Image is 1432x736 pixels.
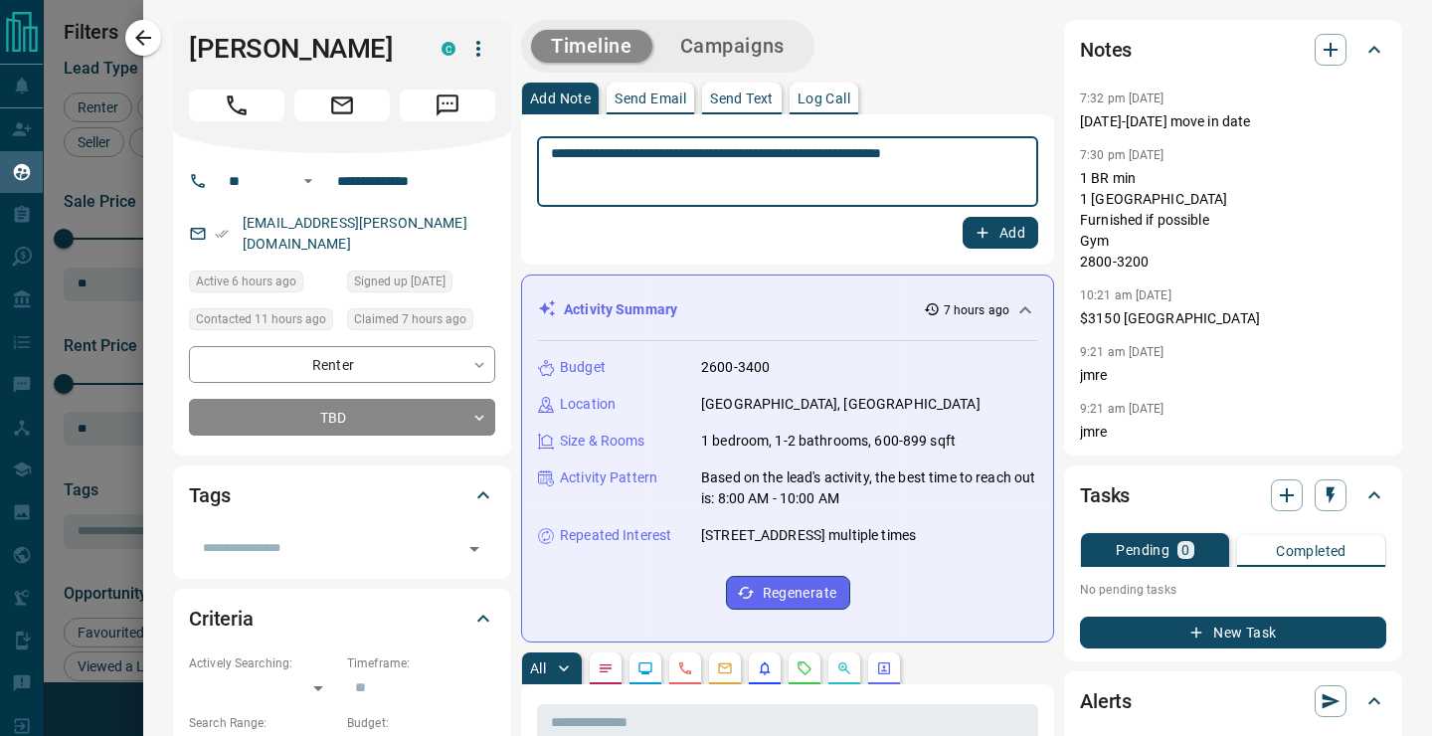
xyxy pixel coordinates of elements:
[1080,34,1132,66] h2: Notes
[701,357,770,378] p: 2600-3400
[296,169,320,193] button: Open
[660,30,805,63] button: Campaigns
[564,299,677,320] p: Activity Summary
[726,576,850,610] button: Regenerate
[189,308,337,336] div: Mon Aug 18 2025
[701,394,981,415] p: [GEOGRAPHIC_DATA], [GEOGRAPHIC_DATA]
[701,467,1037,509] p: Based on the lead's activity, the best time to reach out is: 8:00 AM - 10:00 AM
[196,309,326,329] span: Contacted 11 hours ago
[189,33,412,65] h1: [PERSON_NAME]
[757,660,773,676] svg: Listing Alerts
[560,525,671,546] p: Repeated Interest
[1080,677,1386,725] div: Alerts
[637,660,653,676] svg: Lead Browsing Activity
[797,660,812,676] svg: Requests
[347,654,495,672] p: Timeframe:
[560,431,645,452] p: Size & Rooms
[189,471,495,519] div: Tags
[189,595,495,643] div: Criteria
[1080,288,1171,302] p: 10:21 am [DATE]
[1080,402,1164,416] p: 9:21 am [DATE]
[944,301,1009,319] p: 7 hours ago
[1276,544,1346,558] p: Completed
[347,714,495,732] p: Budget:
[1080,111,1386,132] p: [DATE]-[DATE] move in date
[1080,308,1386,329] p: $3150 [GEOGRAPHIC_DATA]
[1116,543,1169,557] p: Pending
[189,346,495,383] div: Renter
[530,92,591,105] p: Add Note
[1080,148,1164,162] p: 7:30 pm [DATE]
[615,92,686,105] p: Send Email
[189,399,495,436] div: TBD
[354,309,466,329] span: Claimed 7 hours ago
[836,660,852,676] svg: Opportunities
[530,661,546,675] p: All
[189,479,230,511] h2: Tags
[189,714,337,732] p: Search Range:
[531,30,652,63] button: Timeline
[538,291,1037,328] div: Activity Summary7 hours ago
[442,42,455,56] div: condos.ca
[560,357,606,378] p: Budget
[1080,575,1386,605] p: No pending tasks
[1080,92,1164,105] p: 7:32 pm [DATE]
[560,467,657,488] p: Activity Pattern
[294,90,390,121] span: Email
[196,272,296,291] span: Active 6 hours ago
[1080,479,1130,511] h2: Tasks
[347,308,495,336] div: Mon Aug 18 2025
[1080,365,1386,386] p: jmre
[701,525,916,546] p: [STREET_ADDRESS] multiple times
[1080,617,1386,648] button: New Task
[1181,543,1189,557] p: 0
[1080,168,1386,273] p: 1 BR min 1 [GEOGRAPHIC_DATA] Furnished if possible Gym 2800-3200
[560,394,616,415] p: Location
[1080,422,1386,443] p: jmre
[598,660,614,676] svg: Notes
[1080,471,1386,519] div: Tasks
[400,90,495,121] span: Message
[677,660,693,676] svg: Calls
[710,92,774,105] p: Send Text
[347,271,495,298] div: Mon Aug 12 2024
[215,227,229,241] svg: Email Verified
[243,215,467,252] a: [EMAIL_ADDRESS][PERSON_NAME][DOMAIN_NAME]
[1080,685,1132,717] h2: Alerts
[1080,345,1164,359] p: 9:21 am [DATE]
[701,431,956,452] p: 1 bedroom, 1-2 bathrooms, 600-899 sqft
[717,660,733,676] svg: Emails
[460,535,488,563] button: Open
[876,660,892,676] svg: Agent Actions
[189,654,337,672] p: Actively Searching:
[798,92,850,105] p: Log Call
[963,217,1038,249] button: Add
[354,272,446,291] span: Signed up [DATE]
[189,271,337,298] div: Mon Aug 18 2025
[189,603,254,635] h2: Criteria
[189,90,284,121] span: Call
[1080,26,1386,74] div: Notes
